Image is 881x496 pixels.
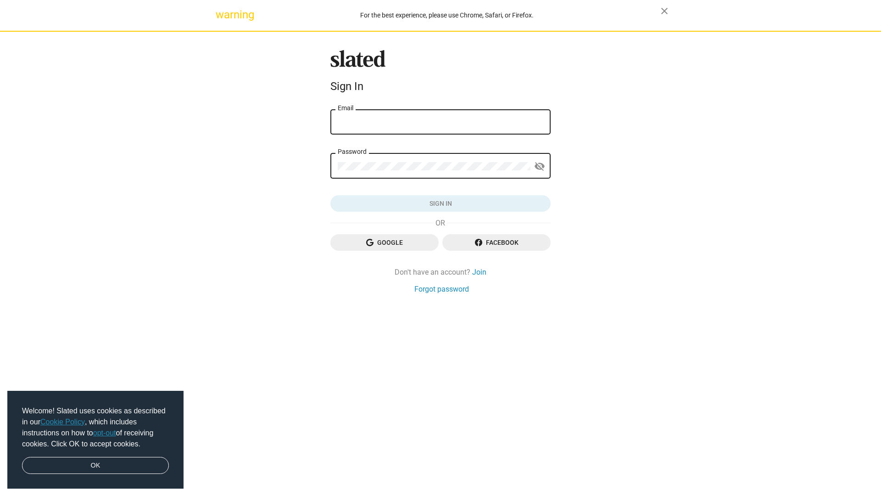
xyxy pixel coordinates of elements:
mat-icon: warning [216,9,227,20]
a: opt-out [93,429,116,437]
div: Don't have an account? [330,267,551,277]
sl-branding: Sign In [330,50,551,97]
a: Forgot password [414,284,469,294]
a: Cookie Policy [40,418,85,426]
div: cookieconsent [7,391,184,489]
a: dismiss cookie message [22,457,169,474]
span: Google [338,234,431,251]
button: Show password [530,158,549,176]
mat-icon: visibility_off [534,159,545,174]
mat-icon: close [659,6,670,17]
button: Google [330,234,439,251]
a: Join [472,267,486,277]
span: Facebook [450,234,543,251]
div: For the best experience, please use Chrome, Safari, or Firefox. [233,9,661,22]
button: Facebook [442,234,551,251]
span: Welcome! Slated uses cookies as described in our , which includes instructions on how to of recei... [22,406,169,450]
div: Sign In [330,80,551,93]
